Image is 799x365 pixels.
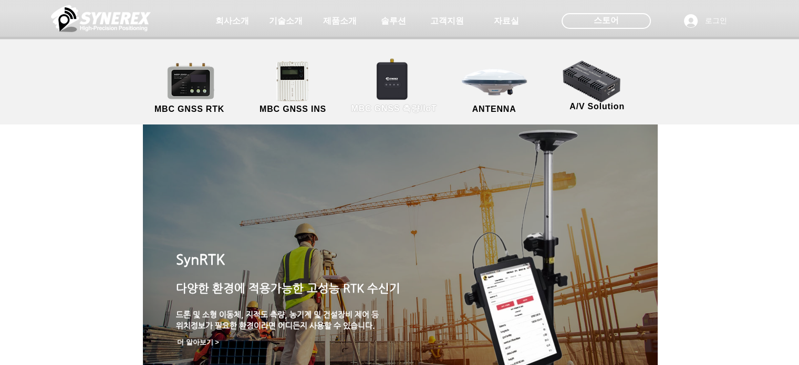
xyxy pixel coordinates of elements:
[480,11,533,32] a: 자료실
[343,60,445,116] a: MBC GNSS 측량/IoT
[176,281,400,295] span: 다양한 환경에 적용가능한 고성능 RTK 수신기
[269,16,303,27] span: 기술소개
[605,87,799,365] iframe: Wix Chat
[206,11,258,32] a: 회사소개
[366,52,420,106] img: SynRTK__.png
[562,13,651,29] div: 스토어
[381,16,406,27] span: 솔루션
[494,16,519,27] span: 자료실
[472,105,516,114] span: ANTENNA
[260,11,312,32] a: 기술소개
[176,321,375,330] span: ​위치정보가 필요한 환경이라면 어디든지 사용할 수 있습니다.
[176,310,379,319] span: 드론 및 소형 이동체, 지적도 측량, 농기계 및 건설장비 제어 등
[215,16,249,27] span: 회사소개
[173,336,223,349] a: 더 알아보기 >
[142,60,237,116] a: MBC GNSS RTK
[314,11,366,32] a: 제품소개
[351,103,437,114] span: MBC GNSS 측량/IoT
[701,16,731,26] span: 로그인
[177,338,219,347] span: 더 알아보기 >
[430,16,464,27] span: 고객지원
[421,11,473,32] a: 고객지원
[323,16,357,27] span: 제품소개
[176,251,225,267] span: SynRTK
[594,15,619,26] span: 스토어
[367,11,420,32] a: 솔루션
[550,58,645,113] a: A/V Solution
[447,60,542,116] a: ANTENNA
[154,105,224,114] span: MBC GNSS RTK
[677,11,734,31] button: 로그인
[260,105,326,114] span: MBC GNSS INS
[569,102,625,111] span: A/V Solution
[51,3,151,34] img: 씨너렉스_White_simbol_대지 1.png
[262,58,327,104] img: MGI2000_front-removebg-preview (1).png
[246,60,340,116] a: MBC GNSS INS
